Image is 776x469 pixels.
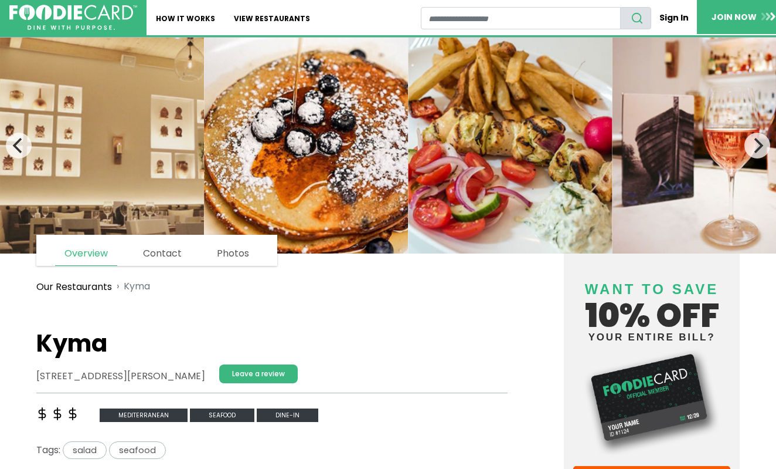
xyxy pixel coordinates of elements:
[190,407,257,421] a: seafood
[36,272,508,301] nav: breadcrumb
[190,409,254,422] span: seafood
[421,7,621,29] input: restaurant search
[9,5,137,31] img: FoodieCard; Eat, Drink, Save, Donate
[573,348,730,457] img: Foodie Card
[63,441,107,460] span: salad
[573,332,730,342] small: your entire bill?
[36,441,508,464] div: Tags:
[257,407,318,421] a: Dine-in
[36,369,205,383] address: [STREET_ADDRESS][PERSON_NAME]
[100,409,188,422] span: mediterranean
[257,409,318,422] span: Dine-in
[744,133,770,158] button: Next
[109,443,166,457] a: seafood
[6,133,32,158] button: Previous
[36,280,112,294] a: Our Restaurants
[112,279,150,294] li: Kyma
[207,242,258,265] a: Photos
[651,7,697,29] a: Sign In
[109,441,166,460] span: seafood
[60,443,109,457] a: salad
[36,329,508,357] h1: Kyma
[55,242,117,266] a: Overview
[620,7,651,29] button: search
[573,266,730,342] h4: 10% off
[134,242,191,265] a: Contact
[36,235,277,266] nav: page links
[219,365,298,383] a: Leave a review
[100,407,190,421] a: mediterranean
[585,281,719,297] span: Want to save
